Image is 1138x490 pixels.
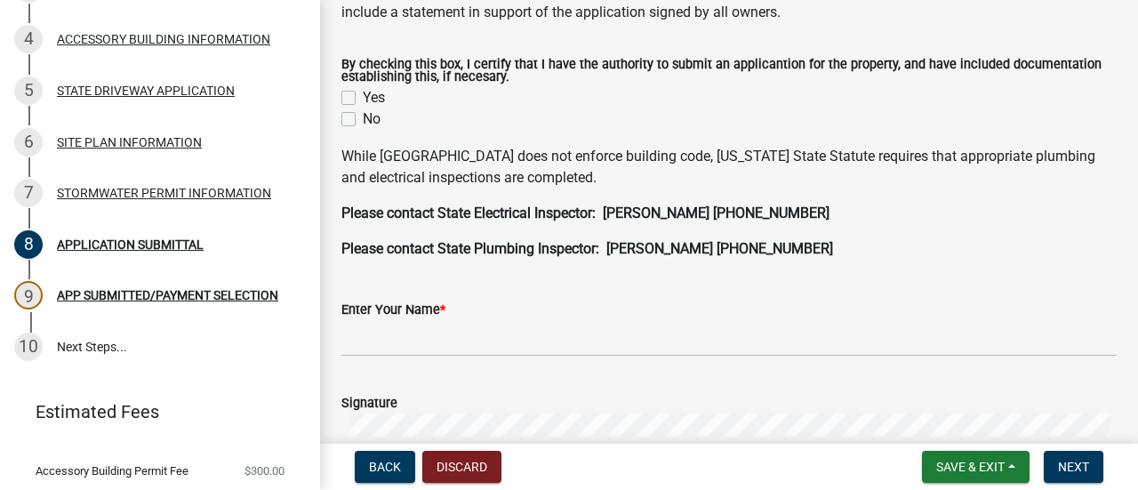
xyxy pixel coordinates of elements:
[36,465,188,477] span: Accessory Building Permit Fee
[57,33,270,45] div: ACCESSORY BUILDING INFORMATION
[14,179,43,207] div: 7
[936,460,1005,474] span: Save & Exit
[14,128,43,157] div: 6
[244,465,284,477] span: $300.00
[341,205,829,221] strong: Please contact State Electrical Inspector: [PERSON_NAME] [PHONE_NUMBER]
[363,108,381,130] label: No
[14,281,43,309] div: 9
[57,289,278,301] div: APP SUBMITTED/PAYMENT SELECTION
[369,460,401,474] span: Back
[341,59,1117,84] label: By checking this box, I certify that I have the authority to submit an applicantion for the prope...
[341,398,397,410] label: Signature
[1058,460,1089,474] span: Next
[1044,451,1103,483] button: Next
[57,136,202,149] div: SITE PLAN INFORMATION
[14,333,43,361] div: 10
[341,240,833,257] strong: Please contact State Plumbing Inspector: [PERSON_NAME] [PHONE_NUMBER]
[14,230,43,259] div: 8
[341,304,445,317] label: Enter Your Name
[57,187,271,199] div: STORMWATER PERMIT INFORMATION
[341,146,1117,189] p: While [GEOGRAPHIC_DATA] does not enforce building code, [US_STATE] State Statute requires that ap...
[14,394,292,430] a: Estimated Fees
[922,451,1030,483] button: Save & Exit
[363,87,385,108] label: Yes
[14,76,43,105] div: 5
[57,84,235,97] div: STATE DRIVEWAY APPLICATION
[57,238,204,251] div: APPLICATION SUBMITTAL
[355,451,415,483] button: Back
[422,451,501,483] button: Discard
[14,25,43,53] div: 4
